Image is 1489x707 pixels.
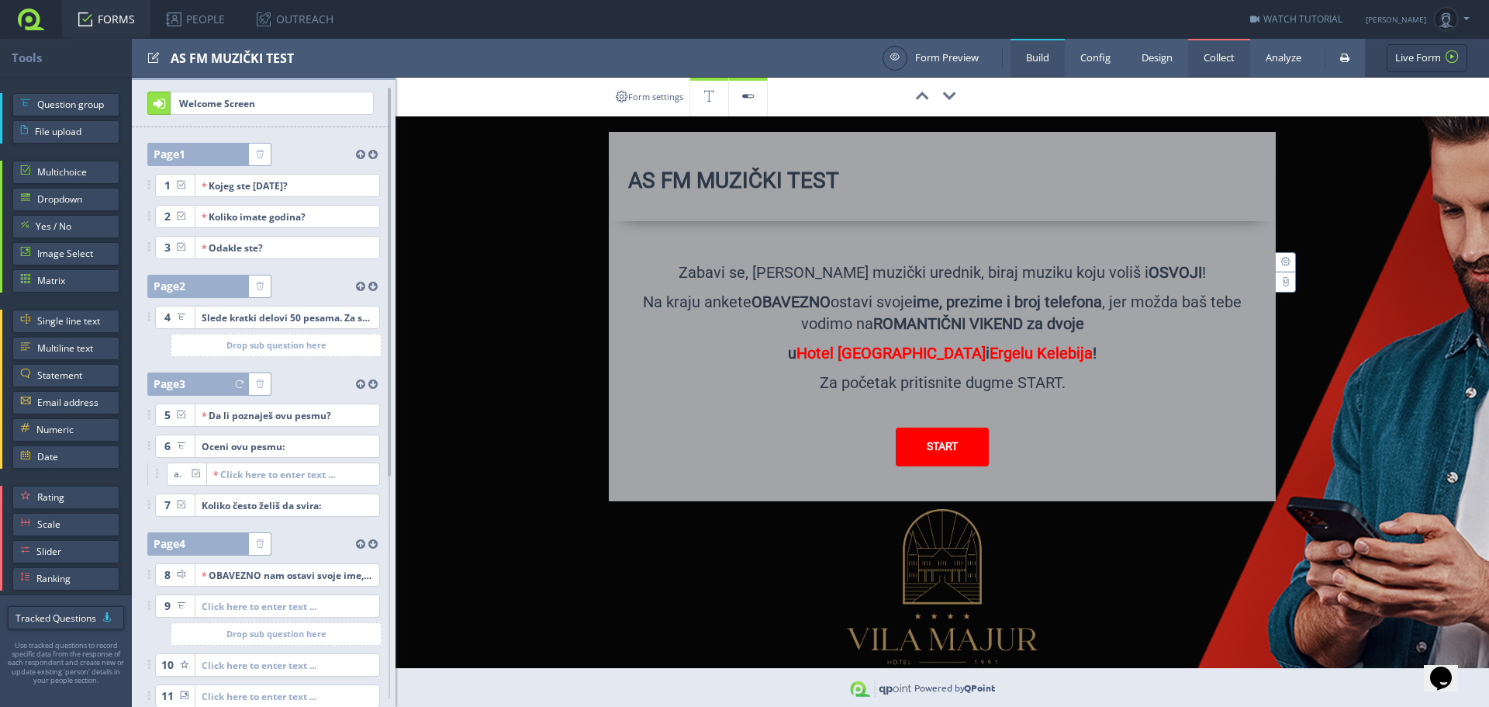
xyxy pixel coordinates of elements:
[37,486,112,509] span: Rating
[36,567,112,591] span: Ranking
[37,188,112,211] span: Dropdown
[850,681,912,697] img: QPoint
[12,188,119,211] a: Dropdown
[249,373,271,395] a: Delete page
[914,668,996,707] div: Powered by
[12,486,119,509] a: Rating
[179,279,185,293] span: 2
[164,236,171,259] span: 3
[12,39,132,77] div: Tools
[202,494,373,516] div: Koliko često želiš da svira:
[609,78,690,116] a: Form settings
[37,161,112,184] span: Multichoice
[202,435,373,457] div: Oceni ovu pesmu:
[12,310,119,333] a: Single line text
[37,242,112,265] span: Image Select
[231,374,248,396] em: Page is repeated for each media attachment
[788,344,796,362] b: u
[147,48,160,68] span: Edit
[796,344,1097,362] b: i !
[164,174,171,197] span: 1
[628,167,1256,202] input: Form title
[12,93,119,116] a: Question group
[179,536,185,551] span: 4
[164,306,171,329] span: 4
[796,344,986,362] a: Hotel [GEOGRAPHIC_DATA]
[37,337,112,360] span: Multiline text
[161,653,174,677] span: 10
[154,373,185,396] span: Page
[37,445,112,469] span: Date
[36,215,112,238] span: Yes / No
[873,314,1084,333] b: ROMANTIČNI VIKEND za dvoje
[1126,39,1188,77] a: Design
[249,533,271,555] a: Delete page
[202,404,373,426] div: Da li poznaješ ovu pesmu?
[202,564,373,586] div: OBAVEZNO nam ostavi svoje ime, prezime i broj telefona, jer možda baš tebei tvoju EKIPU odvedemo ...
[179,147,185,161] span: 1
[37,269,112,293] span: Matrix
[12,418,119,442] a: Numeric
[179,376,185,391] span: 3
[154,143,185,166] span: Page
[12,391,119,414] a: Email address
[12,513,119,536] a: Scale
[164,435,171,458] span: 6
[202,237,373,258] div: Odakle ste?
[896,428,989,466] div: START
[171,92,373,114] span: Welcome Screen
[37,93,112,116] span: Question group
[12,269,119,293] a: Matrix
[1011,39,1065,77] a: Build
[990,344,1093,362] a: Ergelu Kelebija
[35,120,112,144] span: File upload
[630,372,1255,401] p: Za početak pritisnite dugme START.
[37,310,112,333] span: Single line text
[154,275,185,298] span: Page
[164,205,171,228] span: 2
[913,293,1011,311] b: ime, prezime i
[249,144,271,165] a: Delete page
[202,175,373,196] div: Kojeg ste [DATE]?
[1424,645,1473,691] iframe: chat widget
[164,404,171,427] span: 5
[12,215,119,238] a: Yes / No
[1250,12,1342,26] a: WATCH TUTORIAL
[37,391,112,414] span: Email address
[249,276,271,297] a: Delete page
[174,463,181,486] span: a.
[164,594,171,618] span: 9
[1387,44,1467,72] a: Live Form
[12,445,119,469] a: Date
[883,46,979,71] a: Form Preview
[1149,263,1202,282] b: OSVOJI
[37,364,112,387] span: Statement
[164,563,171,587] span: 8
[12,242,119,265] a: Image Select
[847,509,1038,664] img: 9a406ad1.png
[12,120,119,144] a: File upload
[1065,39,1126,77] a: Config
[751,293,831,311] b: OBAVEZNO
[1014,293,1102,311] b: broj telefona
[202,206,373,227] div: Koliko imate godina?
[12,540,119,563] a: Slider
[12,364,119,387] a: Statement
[36,418,112,442] span: Numeric
[171,39,875,77] div: AS FM MUZIČKI TEST
[1250,39,1317,77] a: Analyze
[12,567,119,591] a: Ranking
[630,291,1255,342] p: Na kraju ankete ostavi svoje , jer možda baš tebe vodimo na
[964,681,996,694] a: QPoint
[37,513,112,536] span: Scale
[1188,39,1250,77] a: Collect
[164,494,171,517] span: 7
[12,161,119,184] a: Multichoice
[8,606,124,629] a: Tracked Questions
[36,540,112,563] span: Slider
[12,337,119,360] a: Multiline text
[630,262,1255,291] p: Zabavi se, [PERSON_NAME] muzički urednik, biraj muziku koju voliš i !
[154,532,185,556] span: Page
[202,307,373,328] div: Slede kratki delovi 50 pesama. Za svaku pesmu klikni kako ti se dopada i koliko često želiš da je...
